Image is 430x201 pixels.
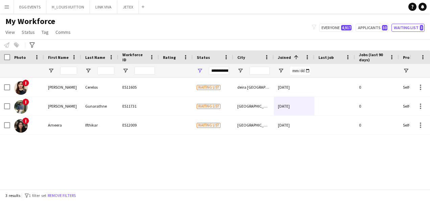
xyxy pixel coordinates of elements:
div: 0 [355,97,399,115]
button: Open Filter Menu [278,68,284,74]
span: Waiting list [197,85,220,90]
input: City Filter Input [249,67,270,75]
div: ES11605 [118,78,159,96]
span: City [237,55,245,60]
span: View [5,29,15,35]
span: Waiting list [197,104,220,109]
span: ! [22,98,29,105]
a: Comms [53,28,73,37]
span: Rating [163,55,176,60]
div: Ifthikar [81,116,118,134]
div: [DATE] [274,116,314,134]
button: JETEX [117,0,139,14]
span: Photo [14,55,26,60]
button: Open Filter Menu [197,68,203,74]
div: Gunarathne [81,97,118,115]
span: 4,917 [341,25,352,30]
div: [DATE] [274,97,314,115]
input: Last Name Filter Input [97,67,114,75]
div: 0 [355,78,399,96]
span: Last Name [85,55,105,60]
span: ! [22,80,29,86]
div: Cerelos [81,78,118,96]
span: My Workforce [5,16,55,26]
button: Applicants50 [356,24,389,32]
input: Workforce ID Filter Input [135,67,155,75]
div: Ameera [44,116,81,134]
span: Profile [403,55,416,60]
button: Remove filters [46,192,77,199]
span: 50 [382,25,387,30]
span: Status [22,29,35,35]
div: [DATE] [274,78,314,96]
button: Open Filter Menu [237,68,243,74]
span: Comms [55,29,71,35]
a: Status [19,28,38,37]
span: Jobs (last 90 days) [359,52,387,62]
button: Waiting list3 [391,24,425,32]
div: ES11731 [118,97,159,115]
span: Tag [42,29,49,35]
app-action-btn: Advanced filters [28,41,36,49]
span: Last job [318,55,334,60]
a: Tag [39,28,51,37]
button: H_LOUIS VUITTON [46,0,90,14]
button: Open Filter Menu [403,68,409,74]
div: deira [GEOGRAPHIC_DATA] [233,78,274,96]
span: Joined [278,55,291,60]
div: 0 [355,116,399,134]
input: Joined Filter Input [290,67,310,75]
button: Open Filter Menu [122,68,128,74]
button: Everyone4,917 [319,24,353,32]
button: Open Filter Menu [85,68,91,74]
span: First Name [48,55,69,60]
span: ! [22,117,29,124]
input: First Name Filter Input [60,67,77,75]
img: Ameera Ifthikar [14,119,28,133]
button: Open Filter Menu [48,68,54,74]
div: ES12009 [118,116,159,134]
span: Waiting list [197,123,220,128]
div: [PERSON_NAME] [44,97,81,115]
img: Sahan James Gunarathne [14,100,28,114]
img: Wilma Cerelos [14,81,28,95]
div: [GEOGRAPHIC_DATA] [233,116,274,134]
span: Workforce ID [122,52,147,62]
div: [PERSON_NAME] [44,78,81,96]
a: View [3,28,18,37]
button: EGG EVENTS [14,0,46,14]
span: 1 filter set [29,193,46,198]
div: [GEOGRAPHIC_DATA] [233,97,274,115]
span: Status [197,55,210,60]
span: 3 [420,25,423,30]
button: LINK VIVA [90,0,117,14]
